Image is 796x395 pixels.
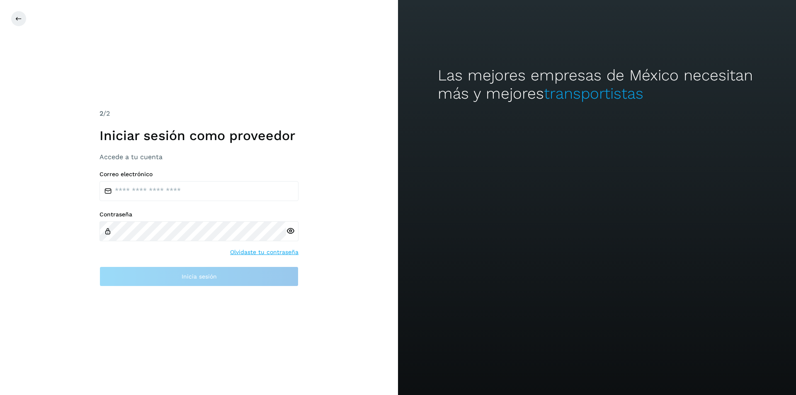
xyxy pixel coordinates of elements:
[99,128,298,143] h1: Iniciar sesión como proveedor
[99,267,298,286] button: Inicia sesión
[99,153,298,161] h3: Accede a tu cuenta
[230,248,298,257] a: Olvidaste tu contraseña
[544,85,643,102] span: transportistas
[438,66,756,103] h2: Las mejores empresas de México necesitan más y mejores
[99,109,103,117] span: 2
[99,211,298,218] label: Contraseña
[182,274,217,279] span: Inicia sesión
[99,171,298,178] label: Correo electrónico
[99,109,298,119] div: /2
